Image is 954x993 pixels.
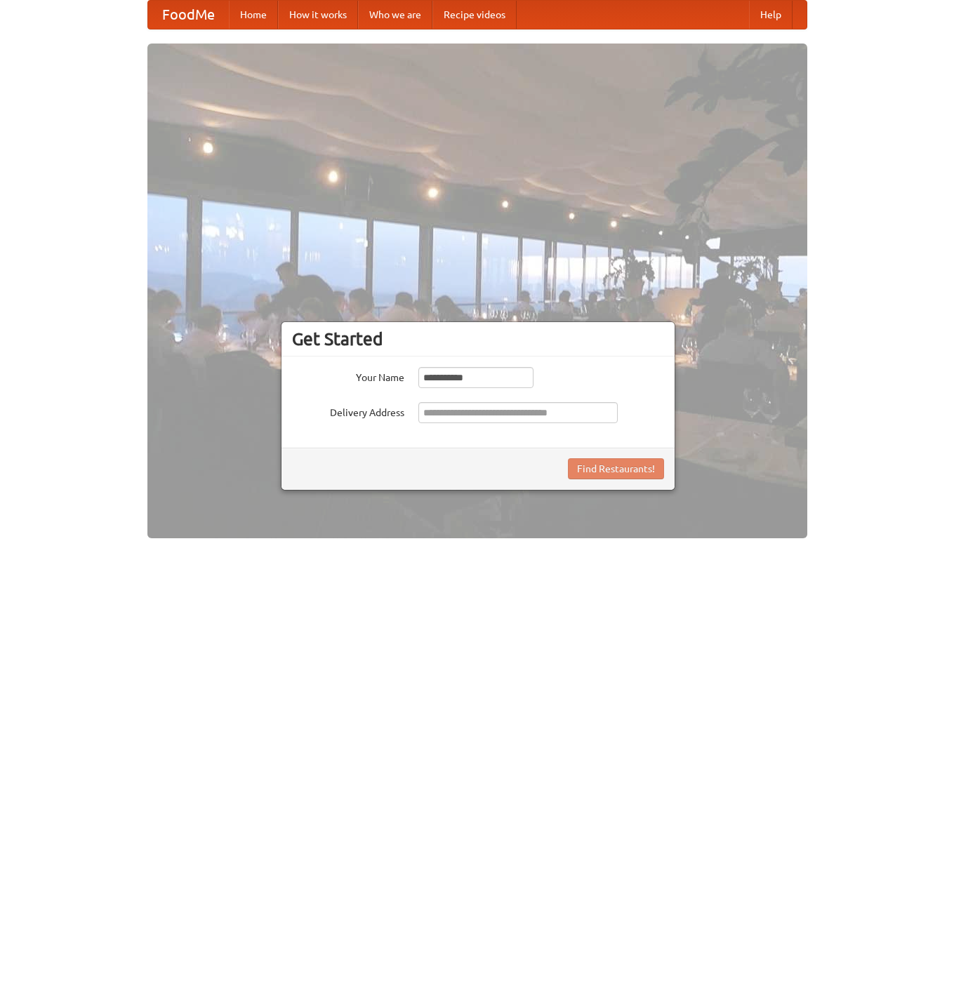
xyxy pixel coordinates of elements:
[292,402,404,420] label: Delivery Address
[432,1,517,29] a: Recipe videos
[278,1,358,29] a: How it works
[148,1,229,29] a: FoodMe
[292,367,404,385] label: Your Name
[229,1,278,29] a: Home
[292,328,664,349] h3: Get Started
[749,1,793,29] a: Help
[358,1,432,29] a: Who we are
[568,458,664,479] button: Find Restaurants!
